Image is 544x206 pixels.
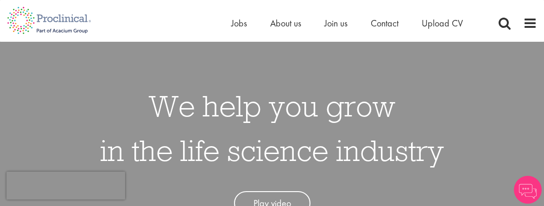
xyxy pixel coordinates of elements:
[231,17,247,29] a: Jobs
[514,176,542,204] img: Chatbot
[422,17,463,29] a: Upload CV
[324,17,348,29] a: Join us
[371,17,399,29] a: Contact
[100,84,444,173] h1: We help you grow in the life science industry
[270,17,301,29] a: About us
